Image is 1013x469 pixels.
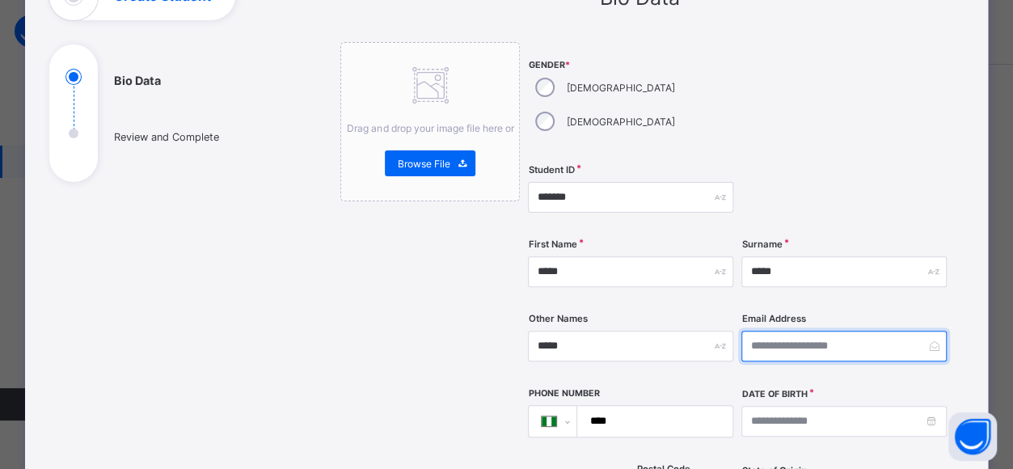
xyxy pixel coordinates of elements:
label: Surname [741,239,782,250]
span: Browse File [397,158,450,170]
button: Open asap [948,412,997,461]
span: Gender [528,60,733,70]
span: Drag and drop your image file here or [347,122,513,134]
label: Date of Birth [741,389,807,399]
label: Student ID [528,164,574,175]
label: First Name [528,239,576,250]
label: [DEMOGRAPHIC_DATA] [566,116,674,128]
label: [DEMOGRAPHIC_DATA] [566,82,674,94]
label: Phone Number [528,388,599,399]
label: Email Address [741,313,805,324]
label: Other Names [528,313,587,324]
div: Drag and drop your image file here orBrowse File [340,42,520,201]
